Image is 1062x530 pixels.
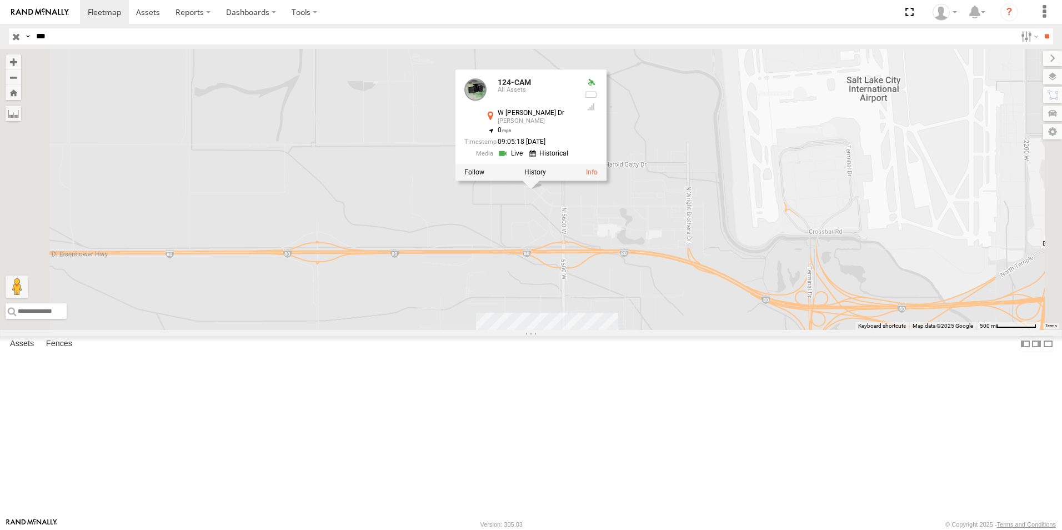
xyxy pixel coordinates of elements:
[498,118,575,125] div: [PERSON_NAME]
[6,69,21,85] button: Zoom out
[584,78,598,87] div: Valid GPS Fix
[1000,3,1018,21] i: ?
[945,521,1056,528] div: © Copyright 2025 -
[1016,28,1040,44] label: Search Filter Options
[1043,336,1054,352] label: Hide Summary Table
[1031,336,1042,352] label: Dock Summary Table to the Right
[913,323,973,329] span: Map data ©2025 Google
[498,87,575,94] div: All Assets
[23,28,32,44] label: Search Query
[529,148,572,159] a: View Historical Media Streams
[4,336,39,352] label: Assets
[6,85,21,100] button: Zoom Home
[584,103,598,112] div: Last Event GSM Signal Strength
[480,521,523,528] div: Version: 305.03
[1043,124,1062,139] label: Map Settings
[6,54,21,69] button: Zoom in
[6,276,28,298] button: Drag Pegman onto the map to open Street View
[1020,336,1031,352] label: Dock Summary Table to the Left
[586,169,598,177] a: View Asset Details
[498,109,575,117] div: W [PERSON_NAME] Dr
[1045,324,1057,328] a: Terms
[980,323,996,329] span: 500 m
[976,322,1040,330] button: Map Scale: 500 m per 69 pixels
[524,169,546,177] label: View Asset History
[11,8,69,16] img: rand-logo.svg
[6,519,57,530] a: Visit our Website
[464,78,487,101] a: View Asset Details
[6,106,21,121] label: Measure
[498,78,531,87] a: 124-CAM
[584,91,598,99] div: No battery health information received from this device.
[997,521,1056,528] a: Terms and Conditions
[464,169,484,177] label: Realtime tracking of Asset
[498,148,526,159] a: View Live Media Streams
[41,336,78,352] label: Fences
[929,4,961,21] div: Keith Washburn
[858,322,906,330] button: Keyboard shortcuts
[498,127,512,134] span: 0
[464,139,575,146] div: Date/time of location update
